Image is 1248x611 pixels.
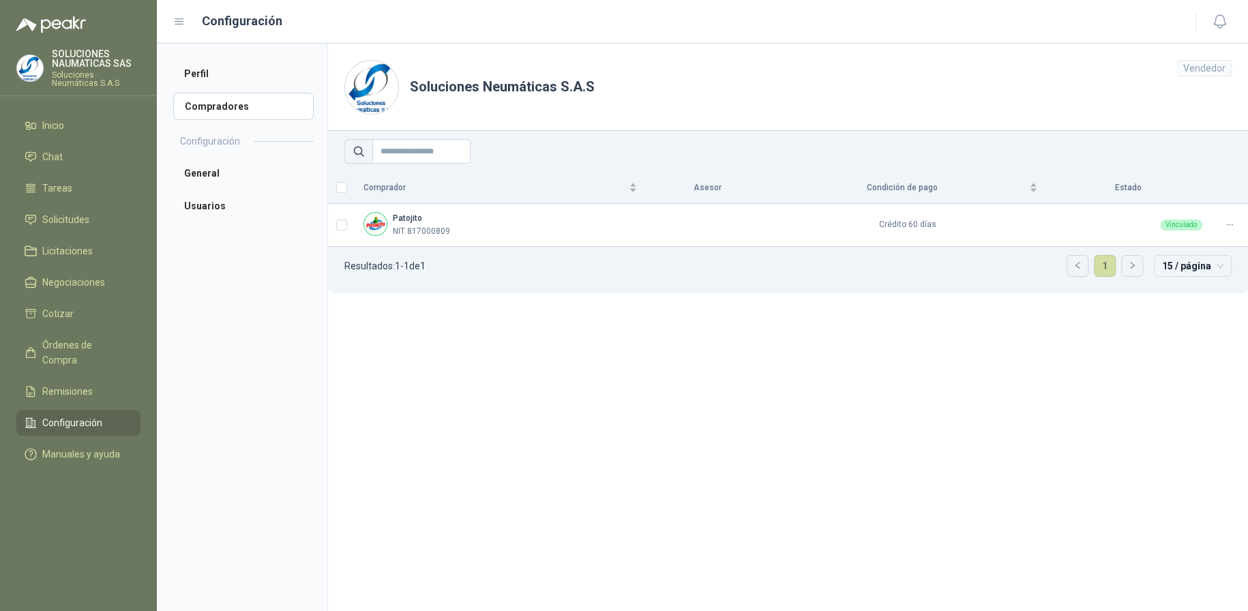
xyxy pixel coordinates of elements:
li: 1 [1094,255,1116,277]
a: Órdenes de Compra [16,332,140,373]
p: NIT 817000809 [393,225,450,238]
span: Cotizar [42,306,74,321]
a: Compradores [173,93,314,120]
div: Vendedor [1177,60,1232,76]
span: Remisiones [42,384,93,399]
span: left [1073,261,1082,269]
th: Condición de pago [769,172,1045,204]
span: Chat [42,149,63,164]
a: General [173,160,314,187]
p: Soluciones Neumáticas S.A.S [52,71,140,87]
h2: Configuración [180,134,240,149]
button: right [1122,256,1142,276]
a: Negociaciones [16,269,140,295]
span: Solicitudes [42,212,89,227]
p: Resultados: 1 - 1 de 1 [344,261,426,271]
a: Inicio [16,113,140,138]
span: Tareas [42,181,72,196]
li: Página siguiente [1121,255,1143,277]
td: Crédito 60 días [769,204,1045,247]
li: Página anterior [1067,255,1088,277]
h1: Soluciones Neumáticas S.A.S [410,76,595,98]
span: 15 / página [1162,256,1223,276]
a: Solicitudes [16,207,140,233]
div: Vinculado [1160,220,1202,230]
span: right [1128,261,1136,269]
a: 1 [1095,256,1115,276]
a: Chat [16,144,140,170]
a: Perfil [173,60,314,87]
span: Negociaciones [42,275,105,290]
img: Company Logo [17,55,43,81]
img: Company Logo [345,61,398,114]
span: Configuración [42,415,102,430]
img: Logo peakr [16,16,86,33]
a: Tareas [16,175,140,201]
p: SOLUCIONES NAUMATICAS SAS [52,49,140,68]
th: Estado [1045,172,1210,204]
span: Órdenes de Compra [42,338,128,368]
a: Cotizar [16,301,140,327]
b: Patojito [393,213,422,223]
th: Asesor [645,172,770,204]
a: Remisiones [16,378,140,404]
span: Inicio [42,118,64,133]
th: Comprador [355,172,645,204]
h1: Configuración [202,12,282,31]
a: Configuración [16,410,140,436]
div: tamaño de página [1154,255,1232,277]
button: left [1067,256,1088,276]
span: Licitaciones [42,243,93,258]
span: Comprador [363,181,626,194]
a: Manuales y ayuda [16,441,140,467]
span: Manuales y ayuda [42,447,120,462]
a: Usuarios [173,192,314,220]
span: Condición de pago [777,181,1026,194]
a: Licitaciones [16,238,140,264]
img: Company Logo [364,213,387,235]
